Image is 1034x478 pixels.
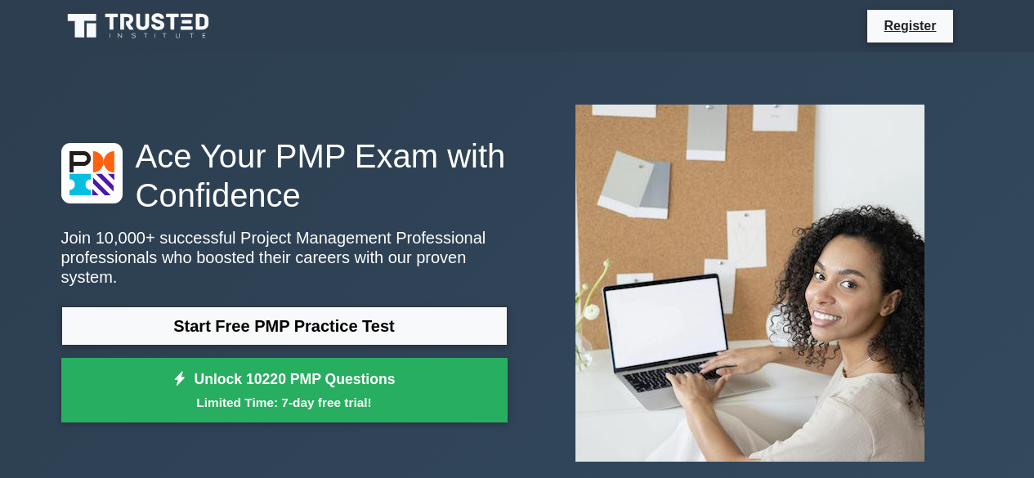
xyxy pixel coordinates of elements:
[82,393,487,412] small: Limited Time: 7-day free trial!
[61,306,508,346] a: Start Free PMP Practice Test
[61,136,508,215] h1: Ace Your PMP Exam with Confidence
[61,358,508,423] a: Unlock 10220 PMP QuestionsLimited Time: 7-day free trial!
[61,228,508,287] p: Join 10,000+ successful Project Management Professional professionals who boosted their careers w...
[874,16,946,36] a: Register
